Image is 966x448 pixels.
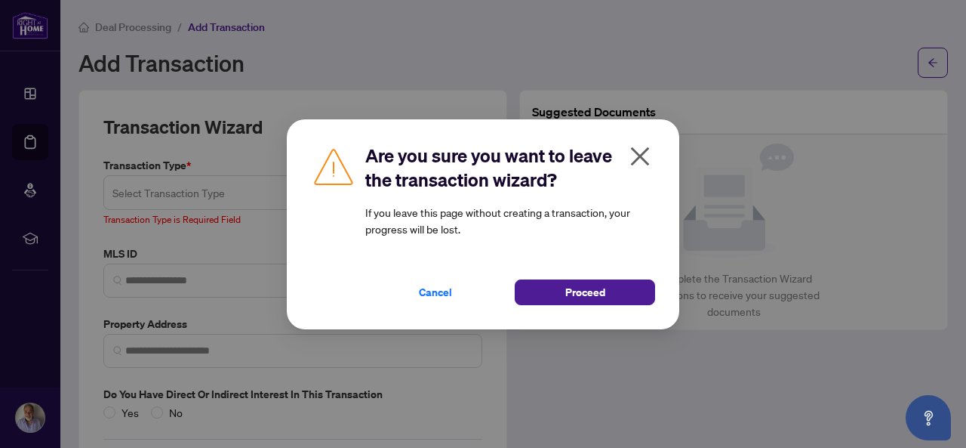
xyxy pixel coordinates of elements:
[365,204,655,237] article: If you leave this page without creating a transaction, your progress will be lost.
[565,280,605,304] span: Proceed
[365,280,506,305] button: Cancel
[515,280,655,305] button: Proceed
[365,144,655,192] h2: Are you sure you want to leave the transaction wizard?
[628,144,652,168] span: close
[419,280,452,304] span: Cancel
[906,395,951,440] button: Open asap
